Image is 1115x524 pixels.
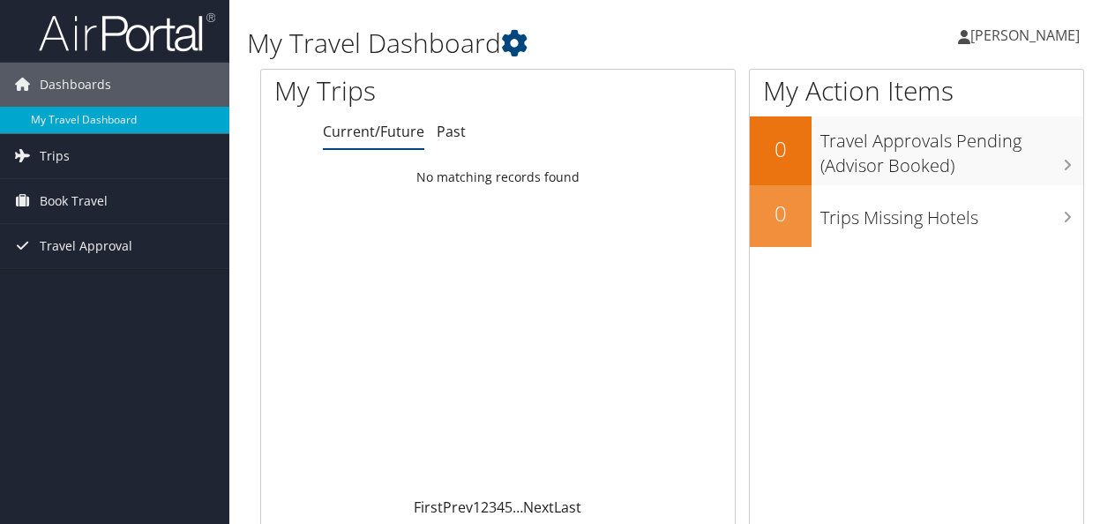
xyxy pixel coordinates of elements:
a: Prev [443,498,473,517]
a: [PERSON_NAME] [958,9,1097,62]
a: First [414,498,443,517]
td: No matching records found [261,161,735,193]
a: 1 [473,498,481,517]
h1: My Travel Dashboard [247,25,814,62]
h2: 0 [750,198,812,228]
h2: 0 [750,134,812,164]
a: Past [437,122,466,141]
span: … [513,498,523,517]
a: Next [523,498,554,517]
a: Current/Future [323,122,424,141]
a: 0Travel Approvals Pending (Advisor Booked) [750,116,1083,184]
h3: Travel Approvals Pending (Advisor Booked) [820,120,1083,178]
a: Last [554,498,581,517]
a: 5 [505,498,513,517]
span: Trips [40,134,70,178]
span: Travel Approval [40,224,132,268]
a: 3 [489,498,497,517]
h1: My Action Items [750,72,1083,109]
a: 4 [497,498,505,517]
span: [PERSON_NAME] [970,26,1080,45]
a: 2 [481,498,489,517]
h3: Trips Missing Hotels [820,197,1083,230]
img: airportal-logo.png [39,11,215,53]
a: 0Trips Missing Hotels [750,185,1083,247]
h1: My Trips [274,72,524,109]
span: Book Travel [40,179,108,223]
span: Dashboards [40,63,111,107]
